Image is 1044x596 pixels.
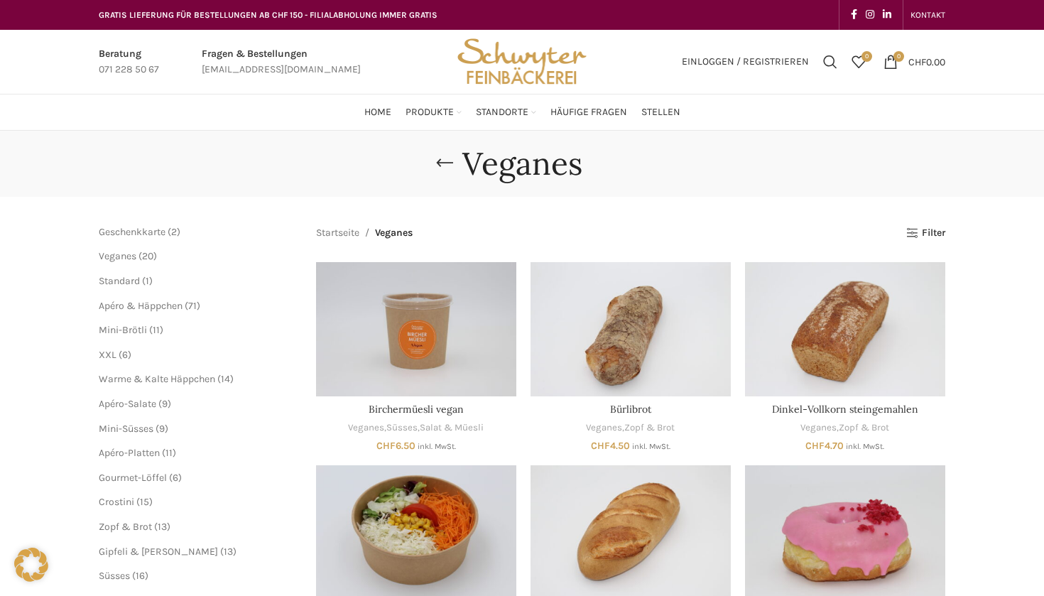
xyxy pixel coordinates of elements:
a: Mini-Brötli [99,324,147,336]
bdi: 4.70 [805,440,844,452]
span: 20 [142,250,153,262]
a: Produkte [406,98,462,126]
bdi: 4.50 [591,440,630,452]
a: Zopf & Brot [99,521,152,533]
span: CHF [805,440,825,452]
a: Zopf & Brot [624,421,675,435]
a: Startseite [316,225,359,241]
div: Main navigation [92,98,952,126]
span: GRATIS LIEFERUNG FÜR BESTELLUNGEN AB CHF 150 - FILIALABHOLUNG IMMER GRATIS [99,10,437,20]
span: Stellen [641,106,680,119]
a: Apéro-Salate [99,398,156,410]
span: Standorte [476,106,528,119]
a: Gipfeli & [PERSON_NAME] [99,546,218,558]
a: Infobox link [99,46,159,78]
div: Secondary navigation [903,1,952,29]
a: Veganes [586,421,622,435]
span: 11 [153,324,160,336]
span: 0 [861,51,872,62]
a: 0 [844,48,873,76]
a: Stellen [641,98,680,126]
span: Home [364,106,391,119]
a: Birchermüesli vegan [316,262,516,396]
span: 16 [136,570,145,582]
span: 9 [159,423,165,435]
a: Geschenkkarte [99,226,165,238]
a: Infobox link [202,46,361,78]
a: XXL [99,349,116,361]
div: , [745,421,945,435]
a: Home [364,98,391,126]
span: 11 [165,447,173,459]
span: Crostini [99,496,134,508]
a: Bürlibrot [531,262,731,396]
span: CHF [376,440,396,452]
span: Produkte [406,106,454,119]
span: CHF [908,55,926,67]
a: Standorte [476,98,536,126]
a: Apéro-Platten [99,447,160,459]
h1: Veganes [462,145,582,183]
a: Go back [427,149,462,178]
a: Häufige Fragen [550,98,627,126]
a: Einloggen / Registrieren [675,48,816,76]
span: 6 [122,349,128,361]
img: Bäckerei Schwyter [452,30,592,94]
a: Salat & Müesli [420,421,484,435]
a: Standard [99,275,140,287]
a: Veganes [99,250,136,262]
span: KONTAKT [910,10,945,20]
bdi: 6.50 [376,440,415,452]
a: Mini-Süsses [99,423,153,435]
a: Linkedin social link [879,5,896,25]
div: Meine Wunschliste [844,48,873,76]
a: Süsses [99,570,130,582]
a: Veganes [348,421,384,435]
span: 13 [224,546,233,558]
a: Zopf & Brot [839,421,889,435]
span: Häufige Fragen [550,106,627,119]
a: Instagram social link [861,5,879,25]
span: CHF [591,440,610,452]
span: 6 [173,472,178,484]
a: Apéro & Häppchen [99,300,183,312]
a: Bürlibrot [610,403,651,416]
a: Facebook social link [847,5,861,25]
a: Warme & Kalte Häppchen [99,373,215,385]
a: Dinkel-Vollkorn steingemahlen [772,403,918,416]
small: inkl. MwSt. [418,442,456,451]
span: 0 [893,51,904,62]
a: Süsses [386,421,418,435]
span: 9 [162,398,168,410]
a: Birchermüesli vegan [369,403,464,416]
a: Suchen [816,48,844,76]
a: KONTAKT [910,1,945,29]
div: , [531,421,731,435]
span: Einloggen / Registrieren [682,57,809,67]
span: 2 [171,226,177,238]
a: Site logo [452,55,592,67]
span: 14 [221,373,230,385]
span: 71 [188,300,197,312]
small: inkl. MwSt. [846,442,884,451]
div: , , [316,421,516,435]
a: Dinkel-Vollkorn steingemahlen [745,262,945,396]
a: Filter [906,227,945,239]
a: Gourmet-Löffel [99,472,167,484]
small: inkl. MwSt. [632,442,670,451]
